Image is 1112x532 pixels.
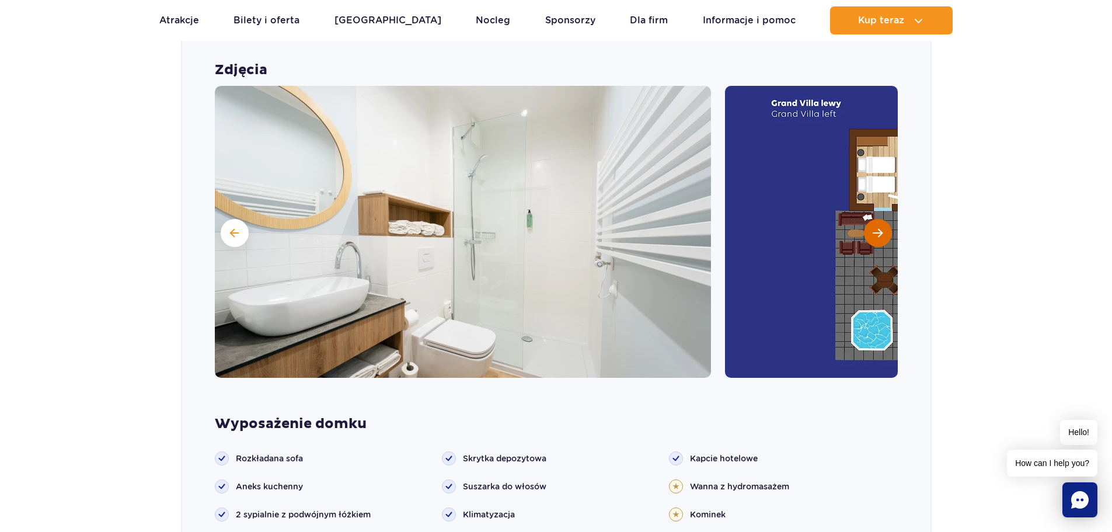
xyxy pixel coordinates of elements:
[463,481,546,492] span: Suszarka do włosów
[1060,420,1097,445] span: Hello!
[476,6,510,34] a: Nocleg
[864,219,892,247] button: Następny slajd
[236,481,303,492] span: Aneks kuchenny
[236,509,371,520] span: 2 sypialnie z podwójnym łóżkiem
[690,453,758,464] span: Kapcie hotelowe
[159,6,199,34] a: Atrakcje
[463,509,515,520] span: Klimatyzacja
[545,6,595,34] a: Sponsorzy
[630,6,668,34] a: Dla firm
[1062,482,1097,517] div: Chat
[233,6,299,34] a: Bilety i oferta
[215,61,898,79] strong: Zdjęcia
[463,453,546,464] span: Skrytka depozytowa
[690,481,789,492] span: Wanna z hydromasażem
[1007,450,1097,477] span: How can I help you?
[703,6,796,34] a: Informacje i pomoc
[690,509,726,520] span: Kominek
[215,415,898,433] strong: Wyposażenie domku
[334,6,441,34] a: [GEOGRAPHIC_DATA]
[236,453,303,464] span: Rozkładana sofa
[830,6,953,34] button: Kup teraz
[858,15,904,26] span: Kup teraz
